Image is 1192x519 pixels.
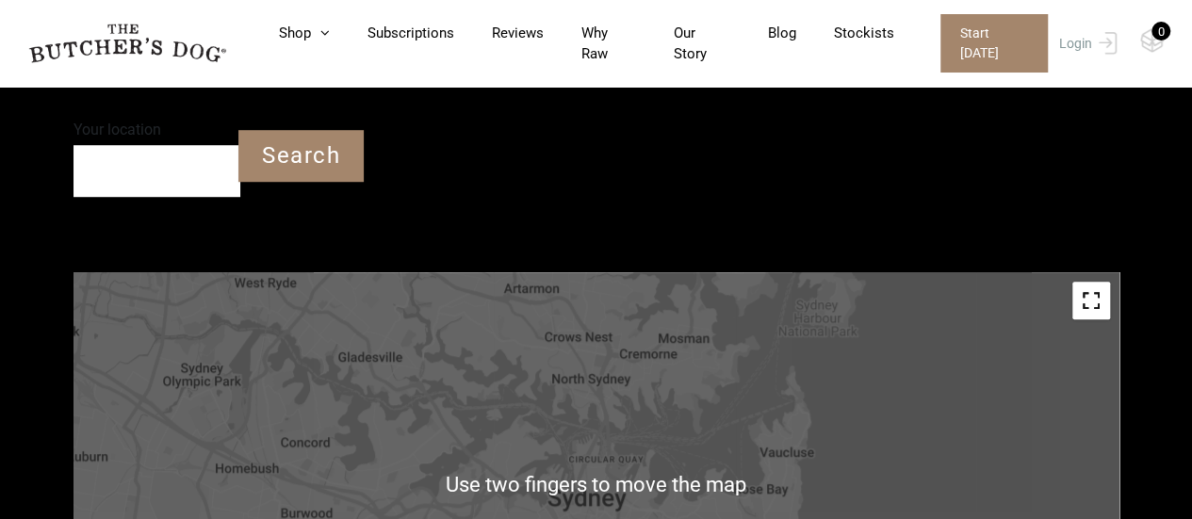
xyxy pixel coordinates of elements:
a: Our Story [636,23,730,65]
a: Subscriptions [330,23,454,44]
img: TBD_Cart-Empty.png [1140,28,1164,53]
div: 0 [1151,22,1170,41]
input: Search [238,130,364,182]
a: Blog [729,23,795,44]
button: Toggle fullscreen view [1072,282,1110,319]
a: Why Raw [544,23,636,65]
a: Reviews [454,23,544,44]
a: Stockists [795,23,893,44]
a: Login [1054,14,1117,73]
a: Shop [241,23,330,44]
span: Start [DATE] [940,14,1048,73]
a: Start [DATE] [922,14,1054,73]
